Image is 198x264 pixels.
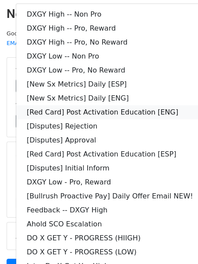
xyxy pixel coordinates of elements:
[7,30,116,47] small: Google Sheet:
[154,222,198,264] iframe: Chat Widget
[7,7,191,21] h2: New Campaign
